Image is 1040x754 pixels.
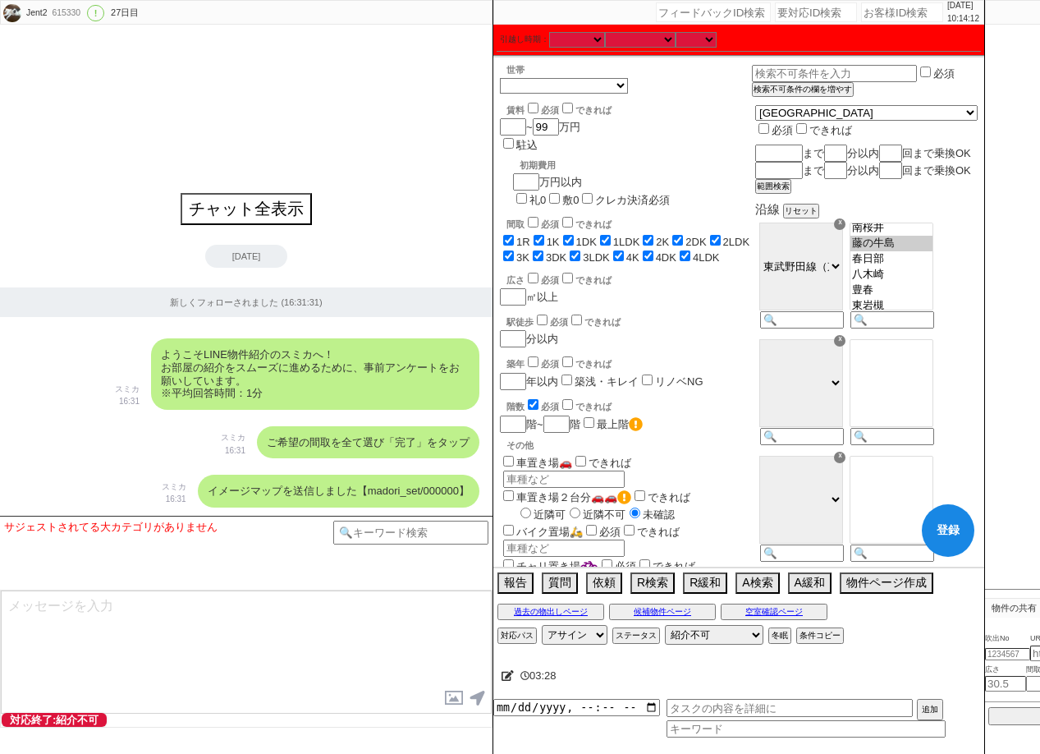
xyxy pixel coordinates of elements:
[985,632,1030,646] span: 吹出No
[723,236,750,248] label: 2LDK
[520,508,531,518] input: 近隣可
[221,431,245,444] p: スミカ
[850,236,932,251] option: 藤の牛島
[500,94,612,153] div: ~ 万円
[624,525,635,536] input: できれば
[559,359,612,369] label: できれば
[775,2,857,22] input: 要対応ID検索
[768,628,791,644] button: 冬眠
[752,65,917,82] input: 検索不可条件を入力
[612,628,660,644] button: ステータス
[597,418,643,430] label: 最上階
[625,508,675,521] label: 未確認
[559,105,612,115] label: できれば
[162,493,186,506] p: 16:31
[735,572,779,594] button: A検索
[162,480,186,494] p: スミカ
[796,123,807,134] input: できれば
[562,399,573,410] input: できれば
[626,251,639,264] label: 4K
[506,397,752,413] div: 階数
[500,312,752,347] div: 分以内
[985,648,1030,660] input: 1234567
[520,159,670,172] div: 初期費用
[541,275,559,285] span: 必須
[656,236,669,248] label: 2K
[2,713,107,727] span: 対応終了:紹介不可
[24,7,47,20] div: Jent2
[503,525,514,536] input: バイク置場🛵
[503,471,625,488] input: 車種など
[760,311,844,329] input: 🔍
[542,572,578,594] button: 質問
[656,251,676,264] label: 4DK
[840,572,933,594] button: 物件ページ作成
[667,699,913,717] input: タスクの内容を詳細に
[615,560,636,572] span: 必須
[562,273,573,283] input: できれば
[760,428,844,445] input: 🔍
[947,12,979,25] p: 10:14:12
[500,491,631,503] label: 車置き場２台分🚗🚗
[630,508,640,518] input: 未確認
[205,245,287,268] div: [DATE]
[693,251,720,264] label: 4LDK
[559,402,612,411] label: できれば
[506,214,752,231] div: 間取
[513,153,670,208] div: 万円以内
[516,139,538,151] label: 駐込
[497,572,534,594] button: 報告
[506,312,752,329] div: 駅徒歩
[630,572,675,594] button: R検索
[902,147,971,159] span: 回まで乗換OK
[621,526,680,538] label: できれば
[559,275,612,285] label: できれば
[922,504,974,557] button: 登録
[529,669,557,682] span: 03:28
[576,236,597,248] label: 1DK
[721,604,827,620] button: 空室確認ページ
[529,194,546,206] label: 礼0
[985,664,1026,677] span: 広さ
[500,270,752,306] div: ㎡以上
[4,521,333,534] div: サジェストされてる大カテゴリがありません
[541,359,559,369] span: 必須
[566,508,625,521] label: 近隣不可
[500,33,549,46] label: 引越し時期：
[503,559,514,570] input: チャリ置き場
[497,604,604,620] button: 過去の物出しページ
[752,82,854,97] button: 検索不可条件の欄を増やす
[755,145,978,162] div: まで 分以内
[111,7,139,20] div: 27日目
[115,395,140,408] p: 16:31
[506,439,752,452] p: その他
[586,572,622,594] button: 依頼
[985,676,1026,692] input: 30.5
[850,267,932,283] option: 八木崎
[850,545,934,562] input: 🔍
[788,572,832,594] button: A緩和
[583,251,610,264] label: 3LDK
[571,315,582,325] input: できれば
[755,202,780,216] span: 沿線
[506,270,752,287] div: 広さ
[850,283,932,298] option: 豊春
[562,194,579,206] label: 敷0
[541,402,559,411] span: 必須
[783,204,819,218] button: リセット
[796,628,844,644] button: 条件コピー
[850,251,932,267] option: 春日部
[902,164,971,177] span: 回まで乗換OK
[503,456,514,467] input: 車置き場🚗
[506,64,752,76] div: 世帯
[685,236,706,248] label: 2DK
[570,508,580,518] input: 近隣不可
[933,67,955,80] label: 必須
[198,475,479,508] div: イメージマップを送信しました【madori_set/000000】
[772,124,793,136] span: 必須
[47,7,84,20] div: 615330
[861,2,943,22] input: お客様ID検索
[541,219,559,229] span: 必須
[572,457,631,469] label: できれば
[639,559,650,570] input: できれば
